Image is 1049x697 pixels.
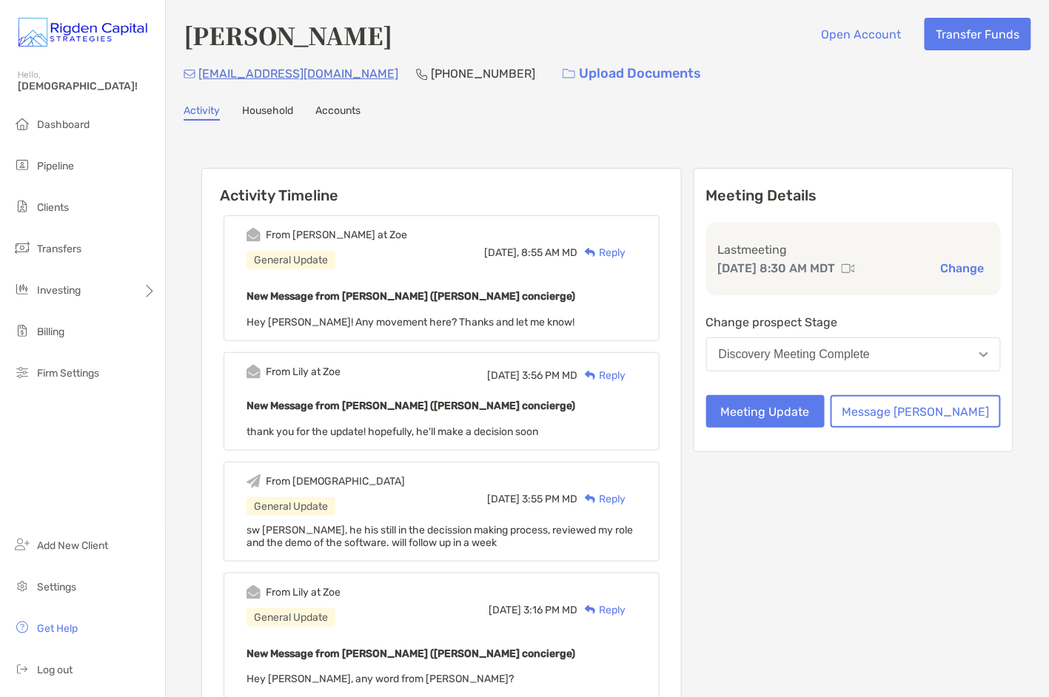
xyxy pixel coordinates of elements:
button: Change [936,260,989,276]
img: pipeline icon [13,156,31,174]
img: firm-settings icon [13,363,31,381]
img: Phone Icon [416,68,428,80]
span: 3:16 PM MD [523,604,577,616]
div: Reply [577,368,626,383]
span: Settings [37,581,76,593]
img: Reply icon [585,248,596,257]
div: From Lily at Zoe [266,366,341,378]
button: Open Account [810,18,913,50]
span: Get Help [37,622,78,635]
img: Event icon [247,365,261,379]
img: Reply icon [585,371,596,380]
img: settings icon [13,577,31,595]
span: [DATE], [484,246,519,259]
span: 3:56 PM MD [522,369,577,382]
img: clients icon [13,198,31,215]
div: General Update [247,608,335,627]
img: Event icon [247,474,261,488]
img: transfers icon [13,239,31,257]
span: Investing [37,284,81,297]
p: [DATE] 8:30 AM MDT [718,259,836,277]
span: Transfers [37,243,81,255]
div: General Update [247,251,335,269]
span: [DATE] [487,493,520,505]
img: billing icon [13,322,31,340]
span: [DATE] [487,369,520,382]
span: Pipeline [37,160,74,172]
b: New Message from [PERSON_NAME] ([PERSON_NAME] concierge) [247,290,575,303]
span: Hey [PERSON_NAME]! Any movement here? Thanks and let me know! [247,316,574,329]
img: Zoe Logo [18,6,147,59]
span: sw [PERSON_NAME], he his still in the decission making process, reviewed my role and the demo of ... [247,524,633,549]
img: Event icon [247,228,261,242]
div: From [DEMOGRAPHIC_DATA] [266,475,405,488]
img: get-help icon [13,619,31,636]
span: Log out [37,664,73,676]
div: Reply [577,491,626,507]
img: button icon [563,69,575,79]
span: [DEMOGRAPHIC_DATA]! [18,80,156,92]
img: Email Icon [184,70,195,78]
div: Discovery Meeting Complete [719,348,871,361]
span: 8:55 AM MD [521,246,577,259]
a: Activity [184,104,220,121]
span: Dashboard [37,118,90,131]
img: Reply icon [585,605,596,615]
div: From Lily at Zoe [266,586,341,599]
p: Last meeting [718,240,989,259]
h6: Activity Timeline [202,169,681,204]
span: Hey [PERSON_NAME], any word from [PERSON_NAME]? [247,673,514,686]
p: Change prospect Stage [706,313,1001,331]
img: Open dropdown arrow [979,352,988,357]
button: Message [PERSON_NAME] [831,395,1001,428]
img: dashboard icon [13,115,31,132]
img: add_new_client icon [13,536,31,553]
a: Accounts [315,104,361,121]
span: thank you for the update! hopefully, he'll make a decision soon [247,425,538,438]
a: Upload Documents [553,58,711,90]
p: Meeting Details [706,186,1001,205]
img: Event icon [247,585,261,599]
img: logout icon [13,660,31,678]
span: 3:55 PM MD [522,493,577,505]
button: Discovery Meeting Complete [706,337,1001,371]
button: Transfer Funds [925,18,1031,50]
div: Reply [577,602,626,618]
p: [EMAIL_ADDRESS][DOMAIN_NAME] [198,64,398,83]
div: From [PERSON_NAME] at Zoe [266,229,407,241]
button: Meeting Update [706,395,825,428]
b: New Message from [PERSON_NAME] ([PERSON_NAME] concierge) [247,647,575,660]
h4: [PERSON_NAME] [184,18,392,52]
span: Clients [37,201,69,214]
p: [PHONE_NUMBER] [431,64,535,83]
b: New Message from [PERSON_NAME] ([PERSON_NAME] concierge) [247,400,575,412]
div: General Update [247,497,335,516]
div: Reply [577,245,626,260]
span: Firm Settings [37,367,99,380]
span: Add New Client [37,539,108,552]
a: Household [242,104,293,121]
img: investing icon [13,280,31,298]
img: communication type [842,263,855,275]
span: [DATE] [489,604,521,616]
img: Reply icon [585,494,596,504]
span: Billing [37,326,64,338]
